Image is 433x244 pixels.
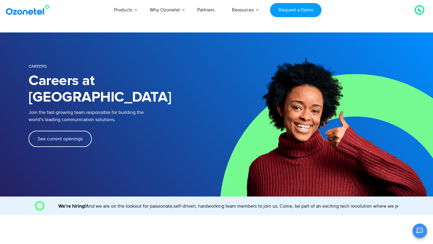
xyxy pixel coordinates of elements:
img: O Image [35,201,45,211]
a: See current openings [29,131,92,147]
span: Careers [29,64,47,69]
p: Join the fast-growing team responsible for building the world’s leading communication solutions. [29,109,207,123]
marquee: And we are on the lookout for passionate,self-driven, hardworking team members to join us. Come, ... [48,203,399,210]
button: Open chat [413,224,427,238]
strong: We’re hiring! [48,204,75,209]
span: See current openings [38,136,83,141]
a: Request a Demo [270,3,321,17]
h1: Careers at [GEOGRAPHIC_DATA] [29,73,216,106]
